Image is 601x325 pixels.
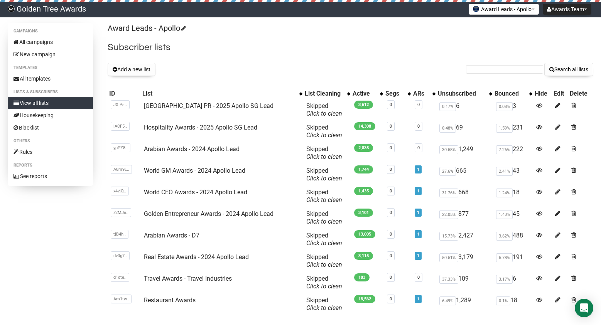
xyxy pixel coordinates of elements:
[417,102,420,107] a: 0
[384,88,412,99] th: Segs: No sort applied, activate to apply an ascending sort
[8,136,93,146] li: Others
[8,109,93,121] a: Housekeeping
[412,88,436,99] th: ARs: No sort applied, activate to apply an ascending sort
[439,189,458,197] span: 31.76%
[439,124,456,133] span: 0.48%
[108,40,593,54] h2: Subscriber lists
[111,122,130,131] span: iACF5..
[111,208,131,217] span: z2MJn..
[8,146,93,158] a: Rules
[8,170,93,182] a: See reports
[8,97,93,109] a: View all lists
[303,88,351,99] th: List Cleaning: No sort applied, activate to apply an ascending sort
[354,252,373,260] span: 3,115
[417,275,420,280] a: 0
[496,124,513,133] span: 1.59%
[552,88,568,99] th: Edit: No sort applied, sorting is disabled
[306,145,342,160] span: Skipped
[306,239,342,247] a: Click to clean
[493,142,533,164] td: 222
[496,145,513,154] span: 7.26%
[144,145,240,153] a: Arabian Awards - 2024 Apollo Lead
[108,63,155,76] button: Add a new list
[141,88,304,99] th: List: No sort applied, activate to apply an ascending sort
[436,142,493,164] td: 1,249
[493,229,533,250] td: 488
[390,210,392,215] a: 0
[436,293,493,315] td: 1,289
[390,102,392,107] a: 0
[554,90,567,98] div: Edit
[8,72,93,85] a: All templates
[544,63,593,76] button: Search all lists
[439,253,458,262] span: 50.51%
[306,261,342,268] a: Click to clean
[568,88,593,99] th: Delete: No sort applied, sorting is disabled
[436,272,493,293] td: 109
[111,187,129,195] span: x4vjQ..
[533,88,552,99] th: Hide: No sort applied, sorting is disabled
[417,253,419,258] a: 1
[144,296,196,304] a: Restaurant Awards
[111,273,129,282] span: d1dte..
[354,144,373,152] span: 2,835
[436,99,493,121] td: 6
[144,102,273,109] a: [GEOGRAPHIC_DATA] PR - 2025 Apollo SG Lead
[493,121,533,142] td: 231
[306,304,342,312] a: Click to clean
[496,232,513,241] span: 3.62%
[108,88,140,99] th: ID: No sort applied, sorting is disabled
[306,189,342,204] span: Skipped
[144,253,249,261] a: Real Estate Awards - 2024 Apollo Lead
[8,88,93,97] li: Lists & subscribers
[354,165,373,173] span: 1,744
[390,189,392,194] a: 0
[390,253,392,258] a: 0
[109,90,139,98] div: ID
[438,90,485,98] div: Unsubscribed
[390,232,392,237] a: 0
[493,99,533,121] td: 3
[570,90,592,98] div: Delete
[493,250,533,272] td: 191
[473,6,479,12] img: favicons
[417,167,419,172] a: 1
[306,218,342,225] a: Click to clean
[417,124,420,129] a: 0
[111,143,130,152] span: ypPZ8..
[144,210,273,217] a: Golden Entrepreneur Awards - 2024 Apollo Lead
[469,4,539,15] button: Award Leads - Apollo
[111,295,132,303] span: Am1tw..
[8,161,93,170] li: Reports
[575,299,593,317] div: Open Intercom Messenger
[496,275,513,284] span: 3.17%
[543,4,591,15] button: Awards Team
[8,27,93,36] li: Campaigns
[108,24,185,33] a: Award Leads - Apollo
[439,167,456,176] span: 27.6%
[353,90,376,98] div: Active
[354,187,373,195] span: 1,435
[144,124,257,131] a: Hospitality Awards - 2025 Apollo SG Lead
[390,296,392,301] a: 0
[439,232,458,241] span: 15.73%
[417,210,419,215] a: 1
[493,164,533,185] td: 43
[390,124,392,129] a: 0
[390,275,392,280] a: 0
[351,88,384,99] th: Active: No sort applied, activate to apply an ascending sort
[8,5,15,12] img: f8b559bad824ed76f7defaffbc1b54fa
[496,189,513,197] span: 1.24%
[354,295,375,303] span: 18,562
[417,145,420,150] a: 0
[8,63,93,72] li: Templates
[306,175,342,182] a: Click to clean
[439,210,458,219] span: 22.05%
[439,145,458,154] span: 30.58%
[354,101,373,109] span: 3,612
[306,232,342,247] span: Skipped
[306,110,342,117] a: Click to clean
[496,253,513,262] span: 5.78%
[436,121,493,142] td: 69
[306,131,342,139] a: Click to clean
